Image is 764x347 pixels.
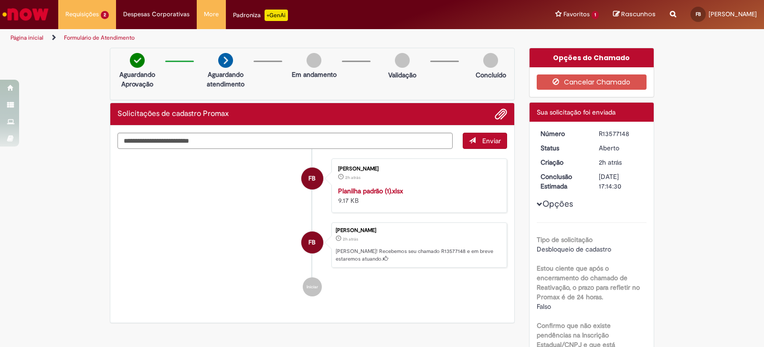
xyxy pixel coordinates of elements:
[388,70,416,80] p: Validação
[599,129,643,138] div: R13577148
[463,133,507,149] button: Enviar
[599,158,643,167] div: 29/09/2025 14:14:23
[495,108,507,120] button: Adicionar anexos
[336,228,502,233] div: [PERSON_NAME]
[338,186,497,205] div: 9.17 KB
[621,10,656,19] span: Rascunhos
[482,137,501,145] span: Enviar
[308,167,316,190] span: FB
[563,10,590,19] span: Favoritos
[599,158,622,167] time: 29/09/2025 14:14:23
[336,248,502,263] p: [PERSON_NAME]! Recebemos seu chamado R13577148 e em breve estaremos atuando.
[537,108,615,116] span: Sua solicitação foi enviada
[218,53,233,68] img: arrow-next.png
[537,235,593,244] b: Tipo de solicitação
[265,10,288,21] p: +GenAi
[292,70,337,79] p: Em andamento
[204,10,219,19] span: More
[345,175,361,180] time: 29/09/2025 14:13:26
[64,34,135,42] a: Formulário de Atendimento
[343,236,358,242] span: 2h atrás
[533,143,592,153] dt: Status
[117,133,453,149] textarea: Digite sua mensagem aqui...
[345,175,361,180] span: 2h atrás
[101,11,109,19] span: 2
[308,231,316,254] span: FB
[599,158,622,167] span: 2h atrás
[599,143,643,153] div: Aberto
[696,11,701,17] span: FB
[592,11,599,19] span: 1
[537,302,551,311] span: Falso
[599,172,643,191] div: [DATE] 17:14:30
[130,53,145,68] img: check-circle-green.png
[613,10,656,19] a: Rascunhos
[343,236,358,242] time: 29/09/2025 14:14:23
[117,149,507,306] ul: Histórico de tíquete
[395,53,410,68] img: img-circle-grey.png
[709,10,757,18] span: [PERSON_NAME]
[537,264,640,301] b: Estou ciente que após o encerramento do chamado de Reativação, o prazo para refletir no Promax é ...
[533,129,592,138] dt: Número
[114,70,160,89] p: Aguardando Aprovação
[537,245,611,253] span: Desbloqueio de cadastro
[117,110,229,118] h2: Solicitações de cadastro Promax Histórico de tíquete
[11,34,43,42] a: Página inicial
[301,168,323,189] div: Fabiano Braz
[1,5,50,24] img: ServiceNow
[301,231,323,253] div: Fabiano Braz
[476,70,506,80] p: Concluído
[202,70,249,89] p: Aguardando atendimento
[307,53,321,68] img: img-circle-grey.png
[533,172,592,191] dt: Conclusão Estimada
[7,29,502,47] ul: Trilhas de página
[65,10,99,19] span: Requisições
[483,53,498,68] img: img-circle-grey.png
[537,74,647,90] button: Cancelar Chamado
[123,10,190,19] span: Despesas Corporativas
[338,187,403,195] a: Planilha padrão (1).xlsx
[530,48,654,67] div: Opções do Chamado
[117,222,507,268] li: Fabiano Braz
[338,166,497,172] div: [PERSON_NAME]
[233,10,288,21] div: Padroniza
[533,158,592,167] dt: Criação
